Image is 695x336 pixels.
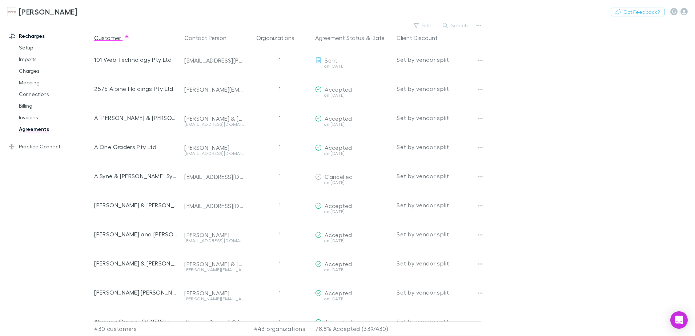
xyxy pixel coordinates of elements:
div: 1 [247,249,312,278]
div: [PERSON_NAME] [184,231,244,239]
div: [PERSON_NAME][EMAIL_ADDRESS][DOMAIN_NAME] [184,268,244,272]
a: Mapping [12,77,98,88]
div: 1 [247,220,312,249]
div: on [DATE] [315,297,391,301]
span: Accepted [325,86,352,93]
div: [PERSON_NAME][EMAIL_ADDRESS][DOMAIN_NAME] [184,297,244,301]
a: Connections [12,88,98,100]
div: Set by vendor split [397,103,481,132]
div: on [DATE] [315,122,391,127]
a: Charges [12,65,98,77]
div: Set by vendor split [397,161,481,191]
div: Open Intercom Messenger [670,311,688,329]
a: Billing [12,100,98,112]
div: 1 [247,74,312,103]
div: 443 organizations [247,321,312,336]
div: Set by vendor split [397,132,481,161]
div: [PERSON_NAME] & [PERSON_NAME] & [PERSON_NAME] & [PERSON_NAME] [94,249,178,278]
button: Agreement Status [315,31,364,45]
div: on [DATE] [315,268,391,272]
span: Accepted [325,319,352,325]
div: Set by vendor split [397,307,481,336]
div: 1 [247,191,312,220]
div: [PERSON_NAME] and [PERSON_NAME] [94,220,178,249]
div: Abalone Council Of NSW Limited [184,319,244,326]
div: [EMAIL_ADDRESS][DOMAIN_NAME] [184,239,244,243]
div: [PERSON_NAME] [PERSON_NAME] [94,278,178,307]
div: [EMAIL_ADDRESS][DOMAIN_NAME] [184,173,244,180]
p: 78.8% Accepted (339/430) [315,322,391,336]
span: Sent [325,57,337,64]
h3: [PERSON_NAME] [19,7,77,16]
button: Search [439,21,472,30]
div: 1 [247,161,312,191]
div: 1 [247,278,312,307]
a: Agreements [12,123,98,135]
span: Accepted [325,260,352,267]
div: [EMAIL_ADDRESS][DOMAIN_NAME] [184,151,244,156]
div: A One Graders Pty Ltd [94,132,178,161]
div: 1 [247,307,312,336]
div: & [315,31,391,45]
div: [EMAIL_ADDRESS][DOMAIN_NAME] [184,202,244,209]
div: Set by vendor split [397,74,481,103]
img: Hales Douglass's Logo [7,7,16,16]
button: Customer [94,31,130,45]
span: Accepted [325,144,352,151]
div: on [DATE] [315,239,391,243]
div: on [DATE] [315,180,391,185]
div: [EMAIL_ADDRESS][DOMAIN_NAME] [184,122,244,127]
a: [PERSON_NAME] [3,3,82,20]
div: Set by vendor split [397,45,481,74]
a: Setup [12,42,98,53]
div: 1 [247,45,312,74]
div: Set by vendor split [397,191,481,220]
span: Accepted [325,115,352,122]
div: 1 [247,103,312,132]
div: Set by vendor split [397,249,481,278]
div: on [DATE] [315,64,391,68]
div: Abalone Council Of NSW Limited [94,307,178,336]
div: [PERSON_NAME] & [PERSON_NAME] [184,115,244,122]
a: Recharges [1,30,98,42]
button: Client Discount [397,31,446,45]
div: A [PERSON_NAME] & [PERSON_NAME] [94,103,178,132]
button: Organizations [256,31,303,45]
a: Imports [12,53,98,65]
div: [PERSON_NAME] & [PERSON_NAME] & [PERSON_NAME] & [PERSON_NAME] [184,260,244,268]
div: 430 customers [94,321,181,336]
div: Set by vendor split [397,278,481,307]
div: A Syne & [PERSON_NAME] Syne & [PERSON_NAME] [PERSON_NAME] & R Syne [94,161,178,191]
span: Accepted [325,289,352,296]
div: on [DATE] [315,151,391,156]
span: Accepted [325,202,352,209]
div: 2575 Alpine Holdings Pty Ltd [94,74,178,103]
div: on [DATE] [315,209,391,214]
div: [PERSON_NAME] [184,144,244,151]
div: on [DATE] [315,93,391,97]
button: Contact Person [184,31,235,45]
div: [PERSON_NAME][EMAIL_ADDRESS][DOMAIN_NAME] [184,86,244,93]
button: Filter [410,21,438,30]
div: 101 Web Technology Pty Ltd [94,45,178,74]
div: Set by vendor split [397,220,481,249]
button: Date [371,31,385,45]
a: Practice Connect [1,141,98,152]
div: 1 [247,132,312,161]
div: [EMAIL_ADDRESS][PERSON_NAME][DOMAIN_NAME] [184,57,244,64]
div: [PERSON_NAME] & [PERSON_NAME] [94,191,178,220]
div: [PERSON_NAME] [184,289,244,297]
button: Got Feedback? [611,8,664,16]
span: Accepted [325,231,352,238]
span: Cancelled [325,173,353,180]
a: Invoices [12,112,98,123]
